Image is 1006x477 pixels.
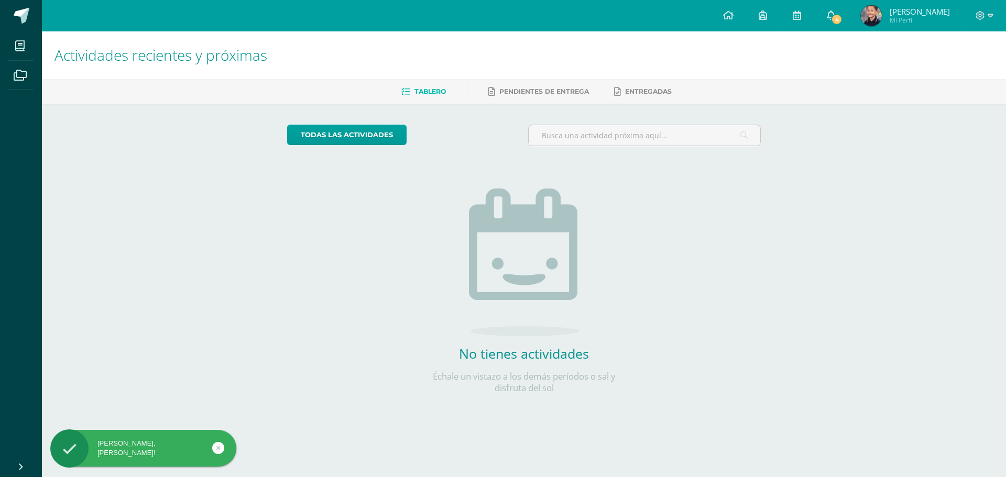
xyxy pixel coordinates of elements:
[54,45,267,65] span: Actividades recientes y próximas
[287,125,407,145] a: todas las Actividades
[414,87,446,95] span: Tablero
[625,87,672,95] span: Entregadas
[469,188,579,336] img: no_activities.png
[831,14,843,25] span: 4
[419,345,629,362] h2: No tienes actividades
[614,83,672,100] a: Entregadas
[419,371,629,394] p: Échale un vistazo a los demás períodos o sal y disfruta del sol
[890,16,950,25] span: Mi Perfil
[890,6,950,17] span: [PERSON_NAME]
[488,83,589,100] a: Pendientes de entrega
[529,125,761,146] input: Busca una actividad próxima aquí...
[50,439,236,458] div: [PERSON_NAME], [PERSON_NAME]!
[861,5,882,26] img: c52785311f64c7449e61d65c1c3b815d.png
[499,87,589,95] span: Pendientes de entrega
[401,83,446,100] a: Tablero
